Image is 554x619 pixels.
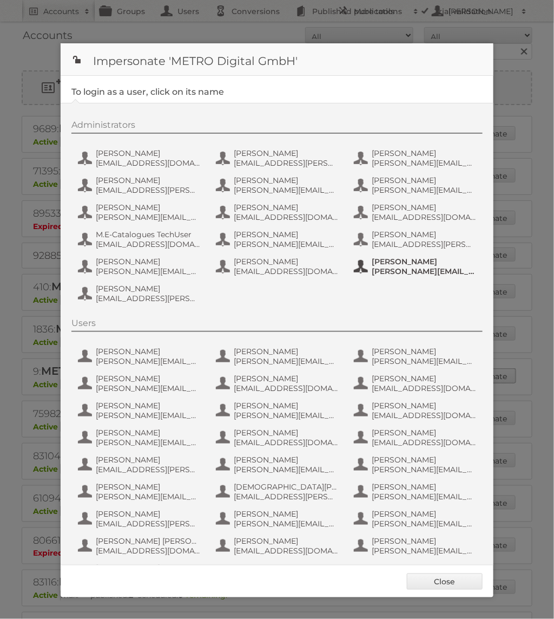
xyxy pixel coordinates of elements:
button: [PERSON_NAME] [PERSON_NAME][EMAIL_ADDRESS][PERSON_NAME][DOMAIN_NAME] [77,481,204,503]
span: [PERSON_NAME] [372,203,477,212]
a: Close [407,574,483,590]
span: [EMAIL_ADDRESS][DOMAIN_NAME] [96,158,201,168]
button: [PERSON_NAME] [PERSON_NAME] [PERSON_NAME] [EMAIL_ADDRESS][DOMAIN_NAME] [77,535,204,557]
span: [EMAIL_ADDRESS][PERSON_NAME][DOMAIN_NAME] [234,158,339,168]
button: [PERSON_NAME] [EMAIL_ADDRESS][DOMAIN_NAME] [215,427,342,448]
span: [PERSON_NAME] [234,257,339,266]
span: [PERSON_NAME] [372,374,477,383]
div: Administrators [71,120,483,134]
span: [PERSON_NAME][EMAIL_ADDRESS][PERSON_NAME][DOMAIN_NAME] [96,438,201,447]
span: [EMAIL_ADDRESS][DOMAIN_NAME] [372,438,477,447]
span: [EMAIL_ADDRESS][PERSON_NAME][DOMAIN_NAME] [96,294,201,303]
span: [PERSON_NAME] [372,148,477,158]
button: [PERSON_NAME] [PERSON_NAME][EMAIL_ADDRESS][PERSON_NAME][DOMAIN_NAME] [353,346,480,367]
span: [PERSON_NAME] [234,203,339,212]
span: [EMAIL_ADDRESS][PERSON_NAME][DOMAIN_NAME] [372,239,477,249]
button: [PERSON_NAME] [PERSON_NAME][EMAIL_ADDRESS][PERSON_NAME][DOMAIN_NAME] [353,508,480,530]
span: [PERSON_NAME] [234,374,339,383]
span: [PERSON_NAME][EMAIL_ADDRESS][PERSON_NAME][DOMAIN_NAME] [372,266,477,276]
button: [PERSON_NAME] [EMAIL_ADDRESS][PERSON_NAME][DOMAIN_NAME] [77,283,204,304]
button: [PERSON_NAME] [PERSON_NAME][EMAIL_ADDRESS][DOMAIN_NAME] [215,508,342,530]
button: [PERSON_NAME] [PERSON_NAME][EMAIL_ADDRESS][PERSON_NAME][DOMAIN_NAME] [77,373,204,394]
button: [PERSON_NAME] [EMAIL_ADDRESS][DOMAIN_NAME] [215,373,342,394]
span: [PERSON_NAME][EMAIL_ADDRESS][DOMAIN_NAME] [234,519,339,529]
button: [PERSON_NAME] [PERSON_NAME][EMAIL_ADDRESS][PERSON_NAME][DOMAIN_NAME] [353,147,480,169]
button: [PERSON_NAME] [EMAIL_ADDRESS][DOMAIN_NAME] [353,427,480,448]
span: [PERSON_NAME] [372,347,477,356]
button: [PERSON_NAME] [PERSON_NAME][EMAIL_ADDRESS][PERSON_NAME][DOMAIN_NAME] [353,174,480,196]
span: M.E-Catalogues TechUser [96,230,201,239]
span: [PERSON_NAME] [372,482,477,492]
span: [PERSON_NAME] [96,284,201,294]
span: [PERSON_NAME][EMAIL_ADDRESS][DOMAIN_NAME] [96,266,201,276]
span: [EMAIL_ADDRESS][DOMAIN_NAME] [234,383,339,393]
span: [PERSON_NAME] [96,509,201,519]
button: [PERSON_NAME] [PERSON_NAME][EMAIL_ADDRESS][DOMAIN_NAME] [215,400,342,421]
span: [PERSON_NAME] [234,509,339,519]
span: [PERSON_NAME] [372,536,477,546]
span: [PERSON_NAME] [96,374,201,383]
span: [EMAIL_ADDRESS][PERSON_NAME][DOMAIN_NAME] [234,492,339,501]
span: [PERSON_NAME] [234,175,339,185]
span: [PERSON_NAME] [96,347,201,356]
span: [PERSON_NAME][EMAIL_ADDRESS][PERSON_NAME][DOMAIN_NAME] [372,185,477,195]
span: [EMAIL_ADDRESS][PERSON_NAME][DOMAIN_NAME] [96,519,201,529]
button: [PERSON_NAME] [PERSON_NAME][EMAIL_ADDRESS][PERSON_NAME][DOMAIN_NAME] [215,454,342,475]
button: [PERSON_NAME] [EMAIL_ADDRESS][DOMAIN_NAME] [215,256,342,277]
button: [PERSON_NAME] [EMAIL_ADDRESS][PERSON_NAME][DOMAIN_NAME] [353,229,480,250]
span: [PERSON_NAME] [96,175,201,185]
button: [PERSON_NAME] [EMAIL_ADDRESS][DOMAIN_NAME] [215,201,342,223]
button: [PERSON_NAME] [PERSON_NAME][EMAIL_ADDRESS][PERSON_NAME][DOMAIN_NAME] [353,535,480,557]
span: [EMAIL_ADDRESS][DOMAIN_NAME] [234,266,339,276]
div: Users [71,318,483,332]
span: [PERSON_NAME] [372,428,477,438]
span: [PERSON_NAME][EMAIL_ADDRESS][DOMAIN_NAME] [96,212,201,222]
span: [PERSON_NAME] [372,563,477,573]
span: [PERSON_NAME][EMAIL_ADDRESS][PERSON_NAME][DOMAIN_NAME] [372,546,477,556]
span: [EMAIL_ADDRESS][DOMAIN_NAME] [372,411,477,420]
span: [PERSON_NAME][EMAIL_ADDRESS][PERSON_NAME][PERSON_NAME][DOMAIN_NAME] [96,356,201,366]
span: [PERSON_NAME][EMAIL_ADDRESS][PERSON_NAME][DOMAIN_NAME] [372,356,477,366]
h1: Impersonate 'METRO Digital GmbH' [61,43,493,76]
button: [PERSON_NAME] [PERSON_NAME][EMAIL_ADDRESS][PERSON_NAME][DOMAIN_NAME] [215,229,342,250]
span: [PERSON_NAME][EMAIL_ADDRESS][PERSON_NAME][DOMAIN_NAME] [372,519,477,529]
button: [DEMOGRAPHIC_DATA][PERSON_NAME] [EMAIL_ADDRESS][PERSON_NAME][DOMAIN_NAME] [215,481,342,503]
span: [PERSON_NAME][EMAIL_ADDRESS][DOMAIN_NAME] [234,411,339,420]
button: [PERSON_NAME] [EMAIL_ADDRESS][DOMAIN_NAME] [353,373,480,394]
span: [PERSON_NAME] [372,401,477,411]
legend: To login as a user, click on its name [71,87,224,97]
span: [PERSON_NAME][EMAIL_ADDRESS][PERSON_NAME][DOMAIN_NAME] [96,383,201,393]
span: [PERSON_NAME] [234,536,339,546]
button: [PERSON_NAME] [EMAIL_ADDRESS][PERSON_NAME][DOMAIN_NAME] [77,174,204,196]
span: [PERSON_NAME] [96,401,201,411]
span: [PERSON_NAME] [96,203,201,212]
button: [PERSON_NAME] [PERSON_NAME][EMAIL_ADDRESS][PERSON_NAME][DOMAIN_NAME] [353,256,480,277]
span: [EMAIL_ADDRESS][DOMAIN_NAME] [372,212,477,222]
span: [EMAIL_ADDRESS][PERSON_NAME][DOMAIN_NAME] [96,185,201,195]
span: [PERSON_NAME] [234,148,339,158]
button: [PERSON_NAME] [PERSON_NAME][EMAIL_ADDRESS][PERSON_NAME][DOMAIN_NAME] [215,174,342,196]
button: [PERSON_NAME] [PERSON_NAME][EMAIL_ADDRESS][PERSON_NAME][DOMAIN_NAME] [353,481,480,503]
span: [PERSON_NAME][EMAIL_ADDRESS][PERSON_NAME][DOMAIN_NAME] [234,465,339,474]
button: [PERSON_NAME] [PERSON_NAME][EMAIL_ADDRESS][PERSON_NAME][DOMAIN_NAME] [353,454,480,475]
button: [PERSON_NAME] [PERSON_NAME][EMAIL_ADDRESS][PERSON_NAME][DOMAIN_NAME] [77,427,204,448]
button: [PERSON_NAME] [EMAIL_ADDRESS][PERSON_NAME][DOMAIN_NAME] [77,454,204,475]
span: [PERSON_NAME] [234,563,339,573]
span: [PERSON_NAME][EMAIL_ADDRESS][PERSON_NAME][DOMAIN_NAME] [234,356,339,366]
span: [PERSON_NAME] [96,428,201,438]
span: [DEMOGRAPHIC_DATA][PERSON_NAME] [234,482,339,492]
span: [PERSON_NAME] [96,563,201,573]
span: [EMAIL_ADDRESS][DOMAIN_NAME] [234,438,339,447]
button: [PERSON_NAME] [PERSON_NAME][EMAIL_ADDRESS][PERSON_NAME][PERSON_NAME][DOMAIN_NAME] [77,346,204,367]
span: [PERSON_NAME] [96,257,201,266]
span: [PERSON_NAME][EMAIL_ADDRESS][PERSON_NAME][DOMAIN_NAME] [372,492,477,501]
button: [PERSON_NAME] [PERSON_NAME][EMAIL_ADDRESS][PERSON_NAME][DOMAIN_NAME] [215,346,342,367]
button: [PERSON_NAME] [EMAIL_ADDRESS][PERSON_NAME][DOMAIN_NAME] [77,508,204,530]
button: [PERSON_NAME] [EMAIL_ADDRESS][DOMAIN_NAME] [353,400,480,421]
button: [PERSON_NAME] [EMAIL_ADDRESS][DOMAIN_NAME] [215,535,342,557]
button: [PERSON_NAME] [PERSON_NAME][EMAIL_ADDRESS][PERSON_NAME][DOMAIN_NAME] [215,562,342,584]
span: [PERSON_NAME][EMAIL_ADDRESS][PERSON_NAME][DOMAIN_NAME] [234,239,339,249]
button: [PERSON_NAME] [EMAIL_ADDRESS][DOMAIN_NAME] [353,201,480,223]
span: [PERSON_NAME] [372,257,477,266]
button: [PERSON_NAME] [PERSON_NAME][EMAIL_ADDRESS][DOMAIN_NAME] [77,201,204,223]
